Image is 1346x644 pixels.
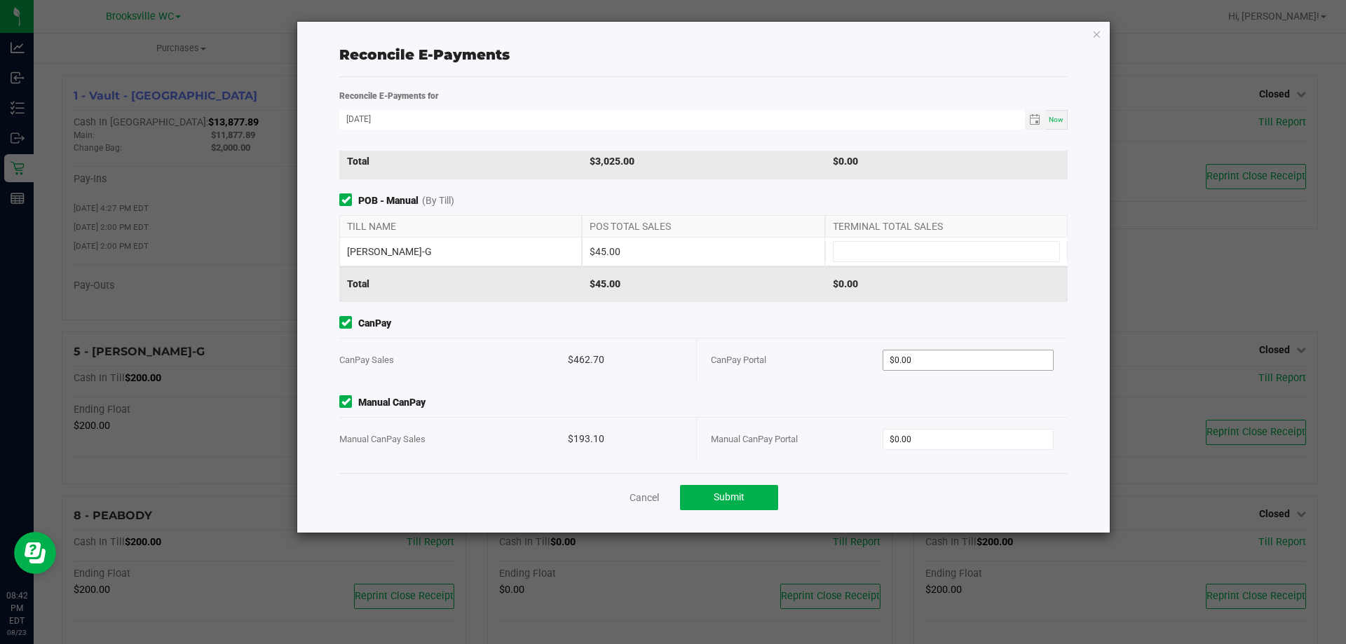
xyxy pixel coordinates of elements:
span: Submit [714,491,745,502]
span: CanPay Sales [339,355,394,365]
form-toggle: Include in reconciliation [339,316,358,331]
form-toggle: Include in reconciliation [339,395,358,410]
form-toggle: Include in reconciliation [339,193,358,208]
strong: Reconcile E-Payments for [339,91,439,101]
div: Reconcile E-Payments [339,44,1068,65]
span: Manual CanPay Sales [339,434,426,444]
div: $3,025.00 [582,144,824,179]
div: $193.10 [568,418,682,460]
div: Total [339,266,582,301]
div: Total [339,144,582,179]
a: Cancel [630,491,659,505]
strong: CanPay [358,316,391,331]
div: $462.70 [568,338,682,381]
div: [PERSON_NAME]-G [339,238,582,266]
div: $0.00 [825,144,1068,179]
span: Toggle calendar [1025,110,1045,130]
span: Manual CanPay Portal [711,434,798,444]
div: $45.00 [582,238,824,266]
div: TERMINAL TOTAL SALES [825,216,1068,237]
span: (By Till) [422,193,454,208]
div: TILL NAME [339,216,582,237]
strong: Manual CanPay [358,395,426,410]
div: $45.00 [582,266,824,301]
strong: POB - Manual [358,193,419,208]
button: Submit [680,485,778,510]
input: Date [339,110,1025,128]
div: POS TOTAL SALES [582,216,824,237]
div: $0.00 [825,266,1068,301]
iframe: Resource center [14,532,56,574]
span: Now [1049,116,1063,123]
span: CanPay Portal [711,355,766,365]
